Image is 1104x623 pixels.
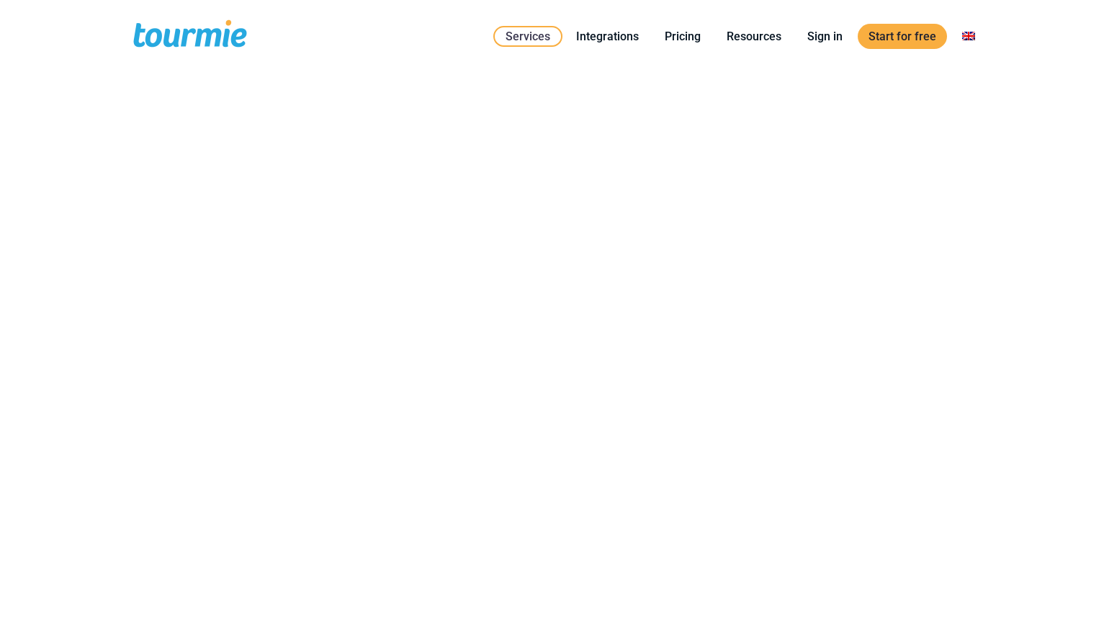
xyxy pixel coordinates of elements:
a: Sign in [796,27,853,45]
a: Switch to [951,27,986,45]
a: Pricing [654,27,712,45]
a: Integrations [565,27,650,45]
a: Services [493,26,562,47]
a: Resources [716,27,792,45]
a: Start for free [858,24,947,49]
